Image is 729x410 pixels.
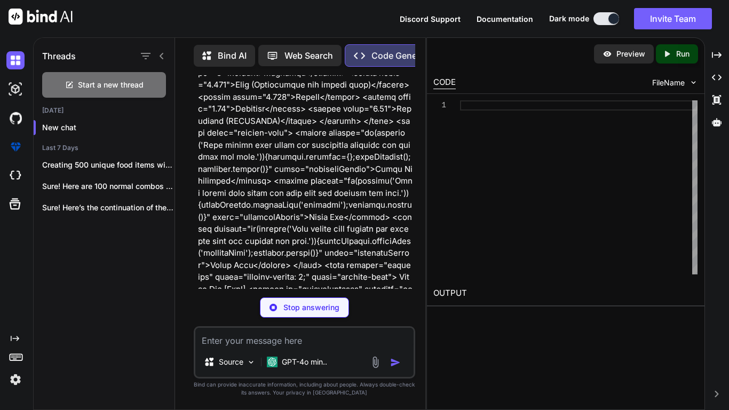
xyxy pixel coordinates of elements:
[676,49,690,59] p: Run
[549,13,589,24] span: Dark mode
[433,76,456,89] div: CODE
[6,80,25,98] img: darkAi-studio
[634,8,712,29] button: Invite Team
[6,51,25,69] img: darkChat
[6,138,25,156] img: premium
[218,49,247,62] p: Bind AI
[400,13,461,25] button: Discord Support
[427,281,704,306] h2: OUTPUT
[42,160,175,170] p: Creating 500 unique food items with distinct...
[390,357,401,368] img: icon
[6,167,25,185] img: cloudideIcon
[689,78,698,87] img: chevron down
[477,14,533,23] span: Documentation
[603,49,612,59] img: preview
[652,77,685,88] span: FileName
[42,122,175,133] p: New chat
[42,50,76,62] h1: Threads
[616,49,645,59] p: Preview
[42,181,175,192] p: Sure! Here are 100 normal combos for...
[284,49,333,62] p: Web Search
[78,80,144,90] span: Start a new thread
[400,14,461,23] span: Discord Support
[6,109,25,127] img: githubDark
[9,9,73,25] img: Bind AI
[283,302,339,313] p: Stop answering
[267,357,278,367] img: GPT-4o mini
[477,13,533,25] button: Documentation
[194,381,415,397] p: Bind can provide inaccurate information, including about people. Always double-check its answers....
[247,358,256,367] img: Pick Models
[219,357,243,367] p: Source
[369,356,382,368] img: attachment
[34,106,175,115] h2: [DATE]
[371,49,436,62] p: Code Generator
[282,357,327,367] p: GPT-4o min..
[34,144,175,152] h2: Last 7 Days
[6,370,25,389] img: settings
[42,202,175,213] p: Sure! Here’s the continuation of the code...
[433,100,446,111] div: 1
